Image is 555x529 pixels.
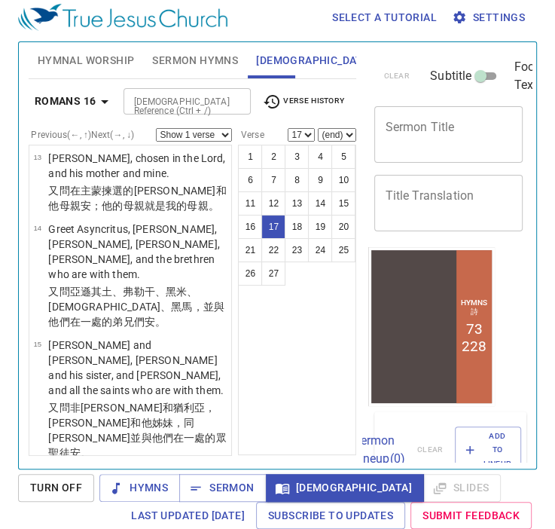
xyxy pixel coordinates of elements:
button: 10 [331,168,355,192]
button: [DEMOGRAPHIC_DATA] [266,474,424,502]
wg3384: 安 [81,200,219,212]
wg3956: 聖徒 [48,447,91,459]
button: Romans 16 [29,87,120,115]
wg2057: 、[DEMOGRAPHIC_DATA] [48,286,224,328]
button: 17 [261,215,285,239]
p: [PERSON_NAME] and [PERSON_NAME], [PERSON_NAME] and his sister, and [PERSON_NAME], and all the sai... [48,338,227,398]
wg799: 、弗勒干 [48,286,224,328]
p: 又問在 [48,183,227,213]
wg2532: 他 [48,200,218,212]
span: Subtitle [430,67,471,85]
img: True Jesus Church [18,4,227,31]
button: 12 [261,191,285,216]
button: 15 [331,191,355,216]
span: Hymnal Worship [38,51,135,70]
span: Hymns [111,479,168,497]
wg79: ，同 [48,417,226,459]
button: 13 [285,191,309,216]
wg846: 姊妹 [48,417,226,459]
span: [DEMOGRAPHIC_DATA] [256,51,372,70]
span: Select a tutorial [332,8,437,27]
iframe: from-child [368,247,495,406]
label: Verse [238,130,264,139]
span: Sermon [191,479,254,497]
span: Settings [455,8,525,27]
button: 7 [261,168,285,192]
wg3652: 並 [48,432,226,459]
span: Footer Text [514,58,548,94]
button: Turn Off [18,474,94,502]
b: Romans 16 [35,92,96,111]
button: 26 [238,261,262,286]
button: Sermon [179,474,266,502]
button: 14 [308,191,332,216]
button: 25 [331,238,355,262]
button: 21 [238,238,262,262]
wg80: 安 [145,316,166,328]
span: 13 [33,153,41,161]
button: Add to Lineup [455,427,521,474]
wg5393: 、黑米 [48,286,224,328]
wg1722: 主 [48,185,226,212]
wg1700: 母親。 [187,200,218,212]
span: Turn Off [30,479,82,497]
button: 3 [285,145,309,169]
button: 16 [238,215,262,239]
button: 11 [238,191,262,216]
span: Sermon Hymns [152,51,238,70]
button: 19 [308,215,332,239]
button: 8 [285,168,309,192]
p: 又問非[PERSON_NAME] [48,400,227,460]
wg782: 。 [155,316,166,328]
p: Sermon Lineup ( 0 ) [352,432,404,468]
wg2532: [PERSON_NAME] [48,432,226,459]
button: 4 [308,145,332,169]
p: 又問亞遜其土 [48,284,227,329]
button: Verse History [254,90,353,113]
button: 1 [238,145,262,169]
div: Sermon Lineup(0)clearAdd to Lineup [374,411,526,489]
button: 22 [261,238,285,262]
wg40: 安 [70,447,91,459]
wg2962: 蒙揀選的 [48,185,226,212]
span: Submit Feedback [422,506,520,525]
button: Select a tutorial [326,4,443,32]
wg2532: 我的 [166,200,219,212]
wg3517: 和 [48,417,226,459]
button: 6 [238,168,262,192]
wg782: 。 [81,447,91,459]
span: Subscribe to Updates [268,506,393,525]
button: 27 [261,261,285,286]
button: 9 [308,168,332,192]
button: 23 [285,238,309,262]
button: Hymns [99,474,180,502]
button: 18 [285,215,309,239]
wg1588: [PERSON_NAME] [48,185,226,212]
wg2532: 他 [48,417,226,459]
button: Settings [449,4,531,32]
button: 2 [261,145,285,169]
span: Verse History [263,93,344,111]
wg846: 母親 [59,200,219,212]
span: Add to Lineup [465,430,511,471]
wg4862: 弟兄們 [112,316,166,328]
input: Type Bible Reference [128,93,221,110]
span: Last updated [DATE] [131,506,245,525]
button: 20 [331,215,355,239]
label: Previous (←, ↑) Next (→, ↓) [31,130,134,139]
span: [DEMOGRAPHIC_DATA] [278,479,412,497]
span: 14 [33,224,41,232]
wg782: ；他的母親就是 [91,200,219,212]
button: 5 [331,145,355,169]
p: Greet Asyncritus, [PERSON_NAME], [PERSON_NAME], [PERSON_NAME], [PERSON_NAME], and the brethren wh... [48,222,227,282]
span: 15 [33,340,41,348]
p: [PERSON_NAME], chosen in the Lord, and his mother and mine. [48,151,227,181]
button: 24 [308,238,332,262]
wg846: 在一處的 [70,316,166,328]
